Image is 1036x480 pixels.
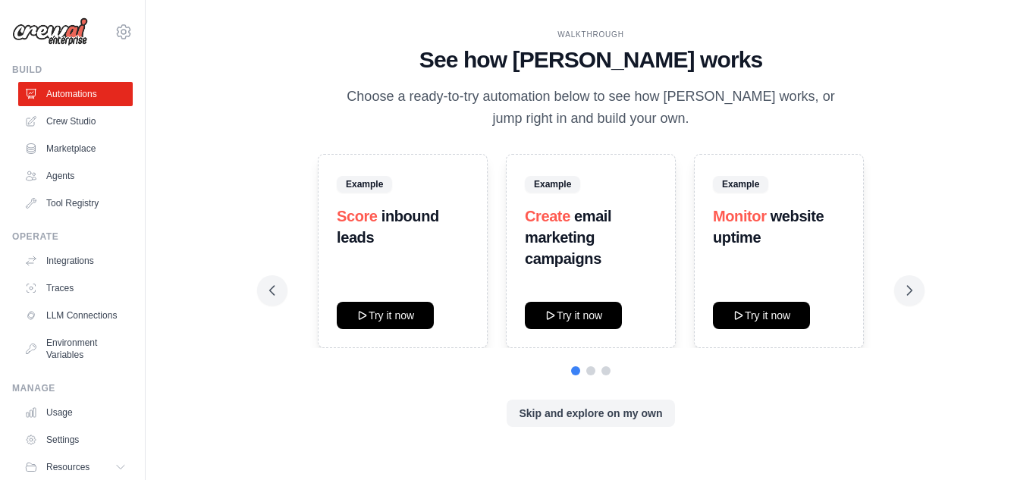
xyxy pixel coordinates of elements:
button: Try it now [337,302,434,329]
span: Example [337,176,392,193]
div: Build [12,64,133,76]
a: Usage [18,400,133,425]
a: Crew Studio [18,109,133,133]
button: Try it now [525,302,622,329]
a: Integrations [18,249,133,273]
strong: inbound leads [337,208,439,246]
span: Example [713,176,768,193]
button: Resources [18,455,133,479]
a: LLM Connections [18,303,133,328]
div: Manage [12,382,133,394]
strong: email marketing campaigns [525,208,611,267]
span: Resources [46,461,89,473]
a: Automations [18,82,133,106]
p: Choose a ready-to-try automation below to see how [PERSON_NAME] works, or jump right in and build... [336,86,846,130]
button: Skip and explore on my own [507,400,674,427]
span: Monitor [713,208,767,224]
span: Score [337,208,378,224]
a: Agents [18,164,133,188]
div: WALKTHROUGH [269,29,912,40]
img: Logo [12,17,88,46]
a: Marketplace [18,136,133,161]
a: Settings [18,428,133,452]
h1: See how [PERSON_NAME] works [269,46,912,74]
button: Try it now [713,302,810,329]
div: Operate [12,231,133,243]
a: Tool Registry [18,191,133,215]
a: Traces [18,276,133,300]
span: Example [525,176,580,193]
a: Environment Variables [18,331,133,367]
span: Create [525,208,570,224]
